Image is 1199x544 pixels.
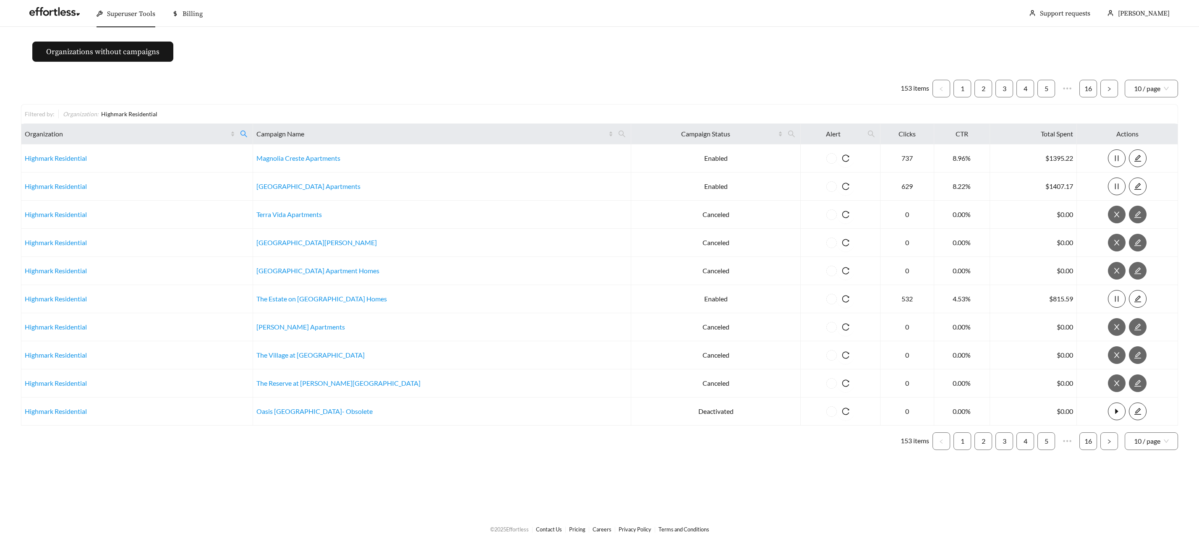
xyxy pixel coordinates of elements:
[990,341,1077,369] td: $0.00
[1129,290,1147,308] button: edit
[837,206,854,223] button: reload
[867,130,875,138] span: search
[490,526,529,533] span: © 2025 Effortless
[1129,182,1147,190] a: edit
[1017,433,1034,450] a: 4
[25,267,87,275] a: Highmark Residential
[901,432,929,450] li: 153 items
[256,182,360,190] a: [GEOGRAPHIC_DATA] Apartments
[25,379,87,387] a: Highmark Residential
[101,110,157,118] span: Highmark Residential
[1129,154,1147,162] a: edit
[1125,80,1178,97] div: Page Size
[256,295,387,303] a: The Estate on [GEOGRAPHIC_DATA] Homes
[1100,80,1118,97] li: Next Page
[837,295,854,303] span: reload
[1125,432,1178,450] div: Page Size
[1129,379,1147,387] a: edit
[837,290,854,308] button: reload
[934,398,990,426] td: 0.00%
[256,407,373,415] a: Oasis [GEOGRAPHIC_DATA]- Obsolete
[934,144,990,173] td: 8.96%
[593,526,611,533] a: Careers
[933,432,950,450] button: left
[25,238,87,246] a: Highmark Residential
[1108,295,1125,303] span: pause
[1038,80,1055,97] a: 5
[256,379,421,387] a: The Reserve at [PERSON_NAME][GEOGRAPHIC_DATA]
[1080,433,1097,450] a: 16
[1134,80,1169,97] span: 10 / page
[837,374,854,392] button: reload
[1037,80,1055,97] li: 5
[864,127,878,141] span: search
[1129,407,1147,415] a: edit
[1017,80,1034,97] a: 4
[1129,346,1147,364] button: edit
[990,369,1077,398] td: $0.00
[631,173,801,201] td: Enabled
[934,369,990,398] td: 0.00%
[631,257,801,285] td: Canceled
[934,257,990,285] td: 0.00%
[934,313,990,341] td: 0.00%
[837,149,854,167] button: reload
[63,110,99,118] span: Organization :
[1129,183,1146,190] span: edit
[1058,432,1076,450] li: Next 5 Pages
[784,127,799,141] span: search
[658,526,709,533] a: Terms and Conditions
[880,229,934,257] td: 0
[240,130,248,138] span: search
[837,318,854,336] button: reload
[25,110,58,118] div: Filtered by:
[837,351,854,359] span: reload
[1079,432,1097,450] li: 16
[974,80,992,97] li: 2
[631,201,801,229] td: Canceled
[901,80,929,97] li: 153 items
[256,210,322,218] a: Terra Vida Apartments
[1129,374,1147,392] button: edit
[837,323,854,331] span: reload
[25,295,87,303] a: Highmark Residential
[631,369,801,398] td: Canceled
[1058,432,1076,450] span: •••
[25,129,229,139] span: Organization
[237,127,251,141] span: search
[107,10,155,18] span: Superuser Tools
[990,398,1077,426] td: $0.00
[615,127,629,141] span: search
[618,130,626,138] span: search
[631,285,801,313] td: Enabled
[934,229,990,257] td: 0.00%
[990,229,1077,257] td: $0.00
[880,173,934,201] td: 629
[1038,433,1055,450] a: 5
[934,173,990,201] td: 8.22%
[25,154,87,162] a: Highmark Residential
[990,173,1077,201] td: $1407.17
[990,144,1077,173] td: $1395.22
[837,183,854,190] span: reload
[837,234,854,251] button: reload
[256,267,379,275] a: [GEOGRAPHIC_DATA] Apartment Homes
[1058,80,1076,97] span: •••
[1129,351,1147,359] a: edit
[619,526,651,533] a: Privacy Policy
[46,46,159,58] span: Organizations without campaigns
[788,130,795,138] span: search
[975,80,992,97] a: 2
[837,178,854,195] button: reload
[32,42,173,62] button: Organizations without campaigns
[1080,80,1097,97] a: 16
[837,262,854,280] button: reload
[996,433,1013,450] a: 3
[933,432,950,450] li: Previous Page
[954,433,971,450] a: 1
[880,257,934,285] td: 0
[990,257,1077,285] td: $0.00
[1108,408,1125,415] span: caret-right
